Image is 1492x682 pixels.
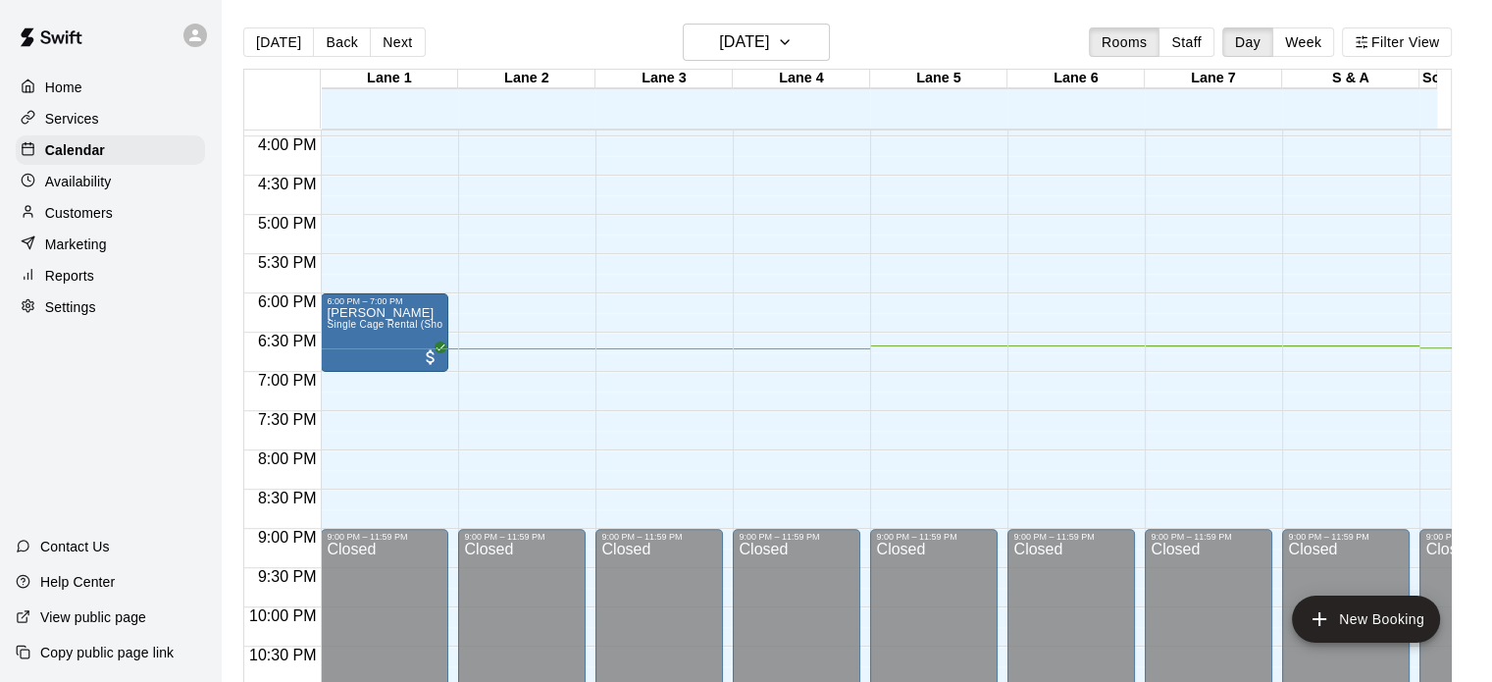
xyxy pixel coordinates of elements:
p: Availability [45,172,112,191]
button: Week [1272,27,1334,57]
a: Marketing [16,230,205,259]
div: 9:00 PM – 11:59 PM [464,532,580,542]
div: 9:00 PM – 11:59 PM [601,532,717,542]
div: Lane 2 [458,70,595,88]
span: 9:30 PM [253,568,322,585]
p: Services [45,109,99,129]
button: Next [370,27,425,57]
span: 7:00 PM [253,372,322,389]
div: S & A [1282,70,1419,88]
span: 5:00 PM [253,215,322,232]
p: Customers [45,203,113,223]
span: 10:30 PM [244,647,321,663]
span: 6:00 PM [253,293,322,310]
span: 5:30 PM [253,254,322,271]
a: Customers [16,198,205,228]
a: Reports [16,261,205,290]
button: [DATE] [243,27,314,57]
div: Lane 6 [1007,70,1145,88]
a: Availability [16,167,205,196]
p: View public page [40,607,146,627]
div: Lane 5 [870,70,1007,88]
span: 9:00 PM [253,529,322,546]
p: Calendar [45,140,105,160]
div: 9:00 PM – 11:59 PM [327,532,442,542]
button: Filter View [1342,27,1452,57]
span: All customers have paid [421,347,440,367]
button: [DATE] [683,24,830,61]
a: Home [16,73,205,102]
div: 9:00 PM – 11:59 PM [1151,532,1266,542]
p: Contact Us [40,537,110,556]
p: Marketing [45,235,107,254]
button: Back [313,27,371,57]
div: 9:00 PM – 11:59 PM [1288,532,1404,542]
div: Lane 4 [733,70,870,88]
span: 8:00 PM [253,450,322,467]
p: Help Center [40,572,115,592]
span: 4:30 PM [253,176,322,192]
button: add [1292,596,1440,643]
div: 9:00 PM – 11:59 PM [1013,532,1129,542]
span: Single Cage Rental (Short) [327,319,452,330]
div: 9:00 PM – 11:59 PM [739,532,854,542]
a: Calendar [16,135,205,165]
a: Services [16,104,205,133]
span: 7:30 PM [253,411,322,428]
p: Reports [45,266,94,286]
p: Home [45,78,82,97]
div: 6:00 PM – 7:00 PM [327,296,442,306]
div: Lane 7 [1145,70,1282,88]
button: Staff [1158,27,1214,57]
p: Settings [45,297,96,317]
span: 6:30 PM [253,333,322,349]
div: 6:00 PM – 7:00 PM: Makayla Barnes [321,293,448,372]
button: Rooms [1089,27,1159,57]
div: Lane 1 [321,70,458,88]
div: 9:00 PM – 11:59 PM [876,532,992,542]
a: Settings [16,292,205,322]
span: 4:00 PM [253,136,322,153]
span: 10:00 PM [244,607,321,624]
span: 8:30 PM [253,490,322,506]
div: Lane 3 [595,70,733,88]
button: Day [1222,27,1273,57]
h6: [DATE] [719,28,769,56]
p: Copy public page link [40,643,174,662]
